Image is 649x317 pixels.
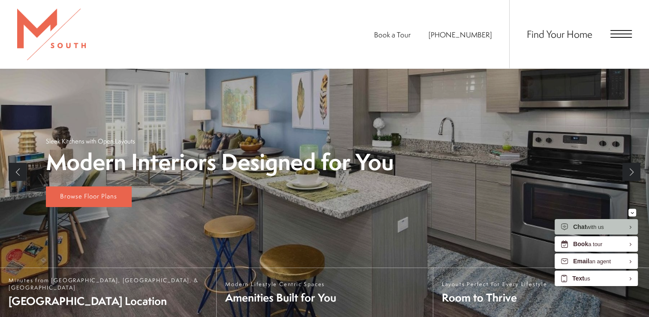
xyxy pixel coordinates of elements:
a: Call Us at 813-570-8014 [429,30,492,40]
a: Layouts Perfect For Every Lifestyle [433,268,649,317]
span: Minutes from [GEOGRAPHIC_DATA], [GEOGRAPHIC_DATA], & [GEOGRAPHIC_DATA] [9,277,208,291]
a: Book a Tour [374,30,411,40]
p: Sleek Kitchens with Open Layouts [46,137,135,146]
span: Modern Lifestyle Centric Spaces [225,280,336,288]
img: MSouth [17,9,86,60]
span: [GEOGRAPHIC_DATA] Location [9,293,208,308]
a: Find Your Home [527,27,592,41]
span: Browse Floor Plans [60,192,117,201]
a: Modern Lifestyle Centric Spaces [216,268,432,317]
span: Amenities Built for You [225,290,336,305]
a: Browse Floor Plans [46,186,132,207]
a: Previous [9,163,27,181]
p: Modern Interiors Designed for You [46,150,394,174]
span: Room to Thrive [442,290,547,305]
button: Open Menu [610,30,632,38]
span: Layouts Perfect For Every Lifestyle [442,280,547,288]
span: [PHONE_NUMBER] [429,30,492,40]
a: Next [622,163,640,181]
